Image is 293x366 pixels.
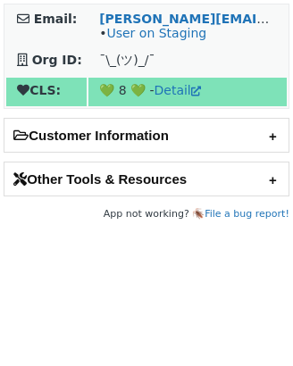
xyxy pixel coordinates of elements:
[205,208,289,220] a: File a bug report!
[32,53,82,67] strong: Org ID:
[99,53,155,67] span: ¯\_(ツ)_/¯
[17,83,61,97] strong: CLS:
[155,83,201,97] a: Detail
[106,26,206,40] a: User on Staging
[99,26,206,40] span: •
[34,12,78,26] strong: Email:
[4,162,289,195] h2: Other Tools & Resources
[88,78,287,106] td: 💚 8 💚 -
[4,205,289,223] footer: App not working? 🪳
[4,119,289,152] h2: Customer Information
